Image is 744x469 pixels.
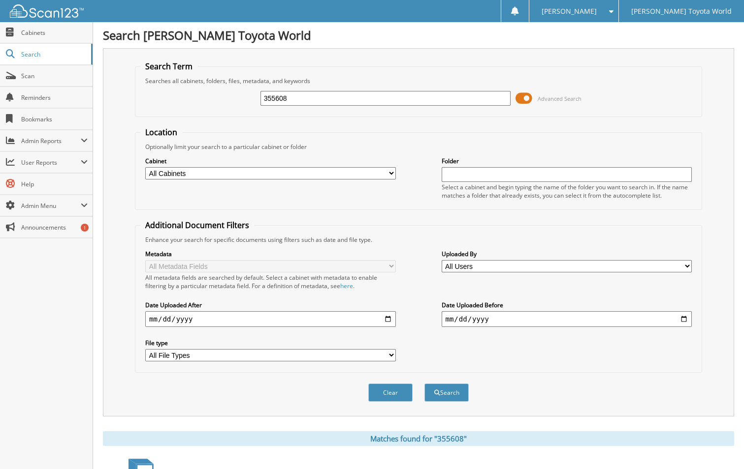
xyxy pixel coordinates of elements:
[145,311,395,327] input: start
[21,158,81,167] span: User Reports
[542,8,597,14] span: [PERSON_NAME]
[538,95,582,102] span: Advanced Search
[21,180,88,188] span: Help
[442,250,692,258] label: Uploaded By
[21,72,88,80] span: Scan
[21,202,81,210] span: Admin Menu
[103,27,734,43] h1: Search [PERSON_NAME] Toyota World
[140,127,182,138] legend: Location
[81,224,89,232] div: 1
[442,183,692,200] div: Select a cabinet and begin typing the name of the folder you want to search in. If the name match...
[140,235,697,244] div: Enhance your search for specific documents using filters such as date and file type.
[442,157,692,165] label: Folder
[103,431,734,446] div: Matches found for "355608"
[145,301,395,309] label: Date Uploaded After
[145,273,395,290] div: All metadata fields are searched by default. Select a cabinet with metadata to enable filtering b...
[140,143,697,151] div: Optionally limit your search to a particular cabinet or folder
[368,383,413,402] button: Clear
[340,282,353,290] a: here
[145,157,395,165] label: Cabinet
[21,93,88,102] span: Reminders
[631,8,732,14] span: [PERSON_NAME] Toyota World
[140,220,254,231] legend: Additional Document Filters
[145,339,395,347] label: File type
[21,115,88,123] span: Bookmarks
[442,301,692,309] label: Date Uploaded Before
[145,250,395,258] label: Metadata
[21,223,88,232] span: Announcements
[10,4,84,18] img: scan123-logo-white.svg
[140,77,697,85] div: Searches all cabinets, folders, files, metadata, and keywords
[21,29,88,37] span: Cabinets
[21,50,86,59] span: Search
[695,422,744,469] iframe: Chat Widget
[140,61,197,72] legend: Search Term
[442,311,692,327] input: end
[424,383,469,402] button: Search
[21,137,81,145] span: Admin Reports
